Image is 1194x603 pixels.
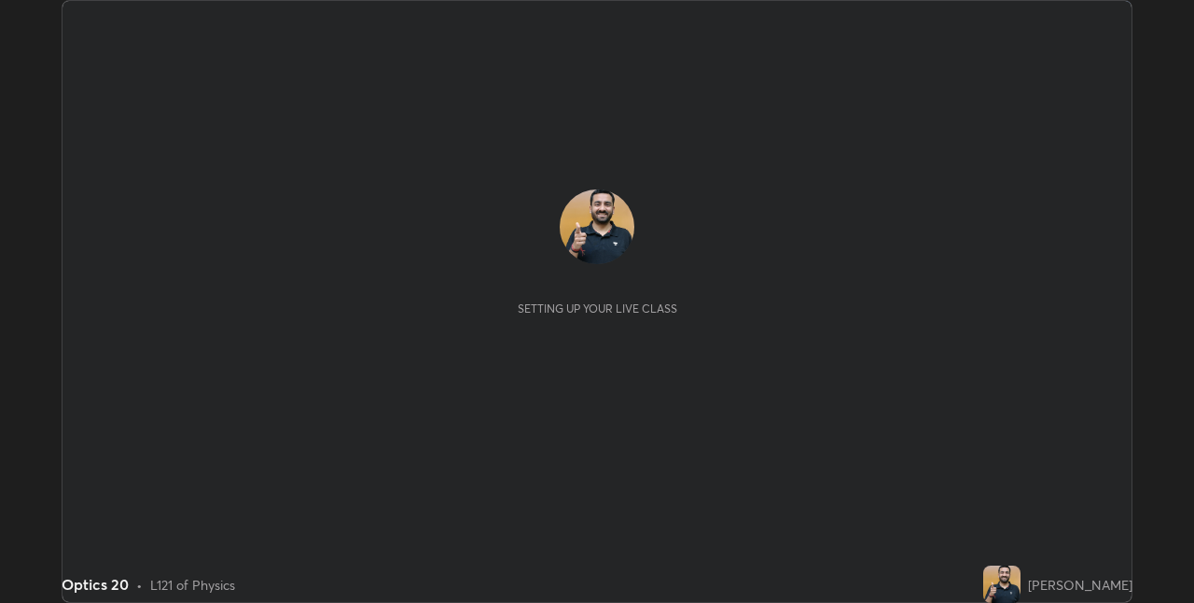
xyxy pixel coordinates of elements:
div: Setting up your live class [518,301,677,316]
img: ff9b44368b1746629104e40f292850d8.jpg [983,566,1020,603]
img: ff9b44368b1746629104e40f292850d8.jpg [560,189,634,264]
div: L121 of Physics [150,575,235,595]
div: • [136,575,143,595]
div: Optics 20 [62,573,129,596]
div: [PERSON_NAME] [1028,575,1132,595]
